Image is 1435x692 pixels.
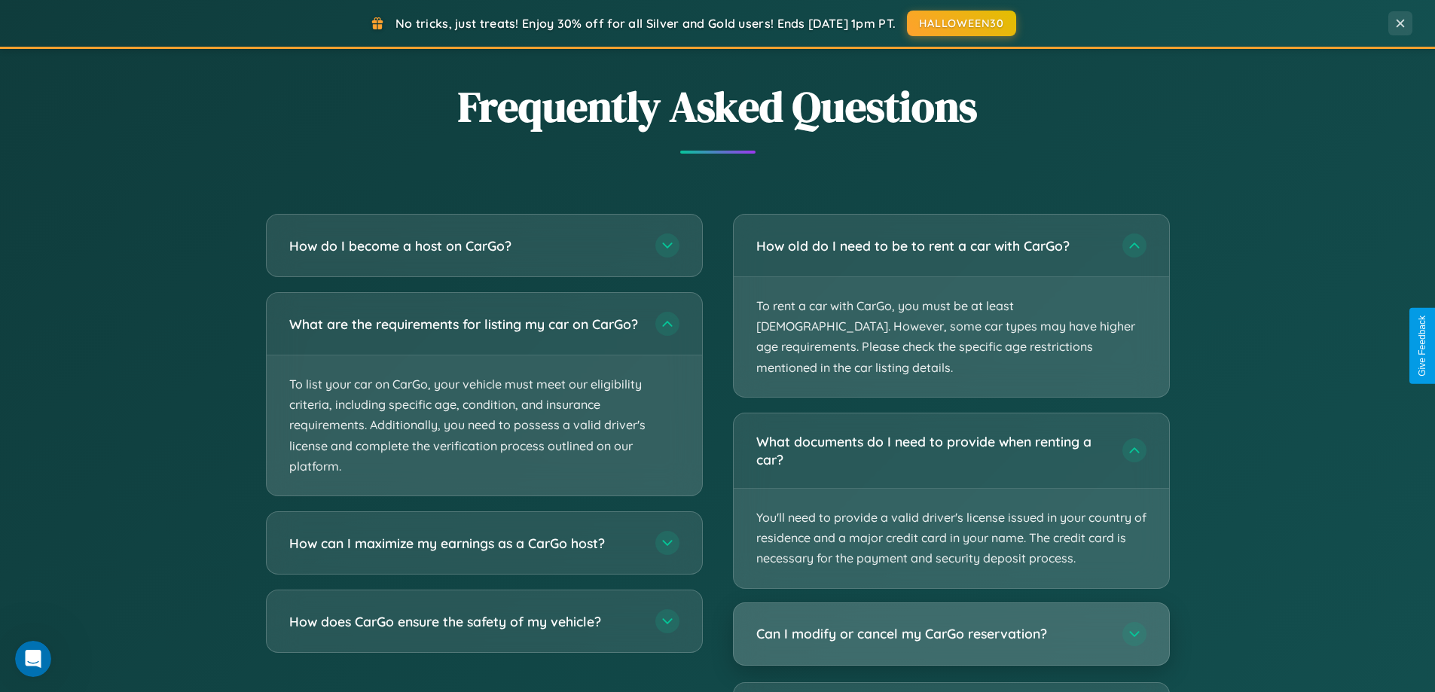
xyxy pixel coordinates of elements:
[907,11,1016,36] button: HALLOWEEN30
[756,624,1107,643] h3: Can I modify or cancel my CarGo reservation?
[756,432,1107,469] h3: What documents do I need to provide when renting a car?
[734,277,1169,397] p: To rent a car with CarGo, you must be at least [DEMOGRAPHIC_DATA]. However, some car types may ha...
[289,534,640,553] h3: How can I maximize my earnings as a CarGo host?
[734,489,1169,588] p: You'll need to provide a valid driver's license issued in your country of residence and a major c...
[266,78,1170,136] h2: Frequently Asked Questions
[756,236,1107,255] h3: How old do I need to be to rent a car with CarGo?
[289,612,640,631] h3: How does CarGo ensure the safety of my vehicle?
[15,641,51,677] iframe: Intercom live chat
[395,16,896,31] span: No tricks, just treats! Enjoy 30% off for all Silver and Gold users! Ends [DATE] 1pm PT.
[289,315,640,334] h3: What are the requirements for listing my car on CarGo?
[1417,316,1427,376] div: Give Feedback
[267,355,702,495] p: To list your car on CarGo, your vehicle must meet our eligibility criteria, including specific ag...
[289,236,640,255] h3: How do I become a host on CarGo?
